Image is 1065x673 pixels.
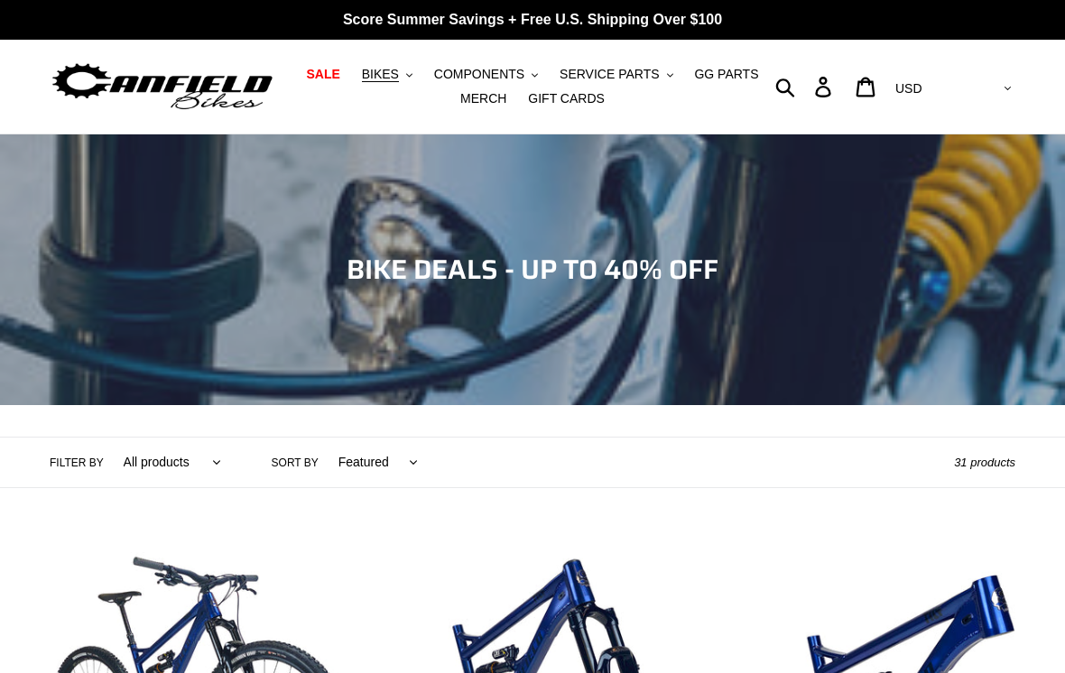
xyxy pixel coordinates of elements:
span: MERCH [460,91,506,106]
label: Sort by [272,455,319,471]
label: Filter by [50,455,104,471]
span: COMPONENTS [434,67,524,82]
span: BIKE DEALS - UP TO 40% OFF [347,248,718,290]
span: BIKES [362,67,399,82]
a: GG PARTS [685,62,767,87]
button: SERVICE PARTS [551,62,681,87]
button: BIKES [353,62,421,87]
span: 31 products [954,456,1015,469]
button: COMPONENTS [425,62,547,87]
span: GIFT CARDS [528,91,605,106]
a: SALE [297,62,348,87]
img: Canfield Bikes [50,59,275,115]
span: SALE [306,67,339,82]
span: SERVICE PARTS [560,67,659,82]
a: GIFT CARDS [519,87,614,111]
span: GG PARTS [694,67,758,82]
a: MERCH [451,87,515,111]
